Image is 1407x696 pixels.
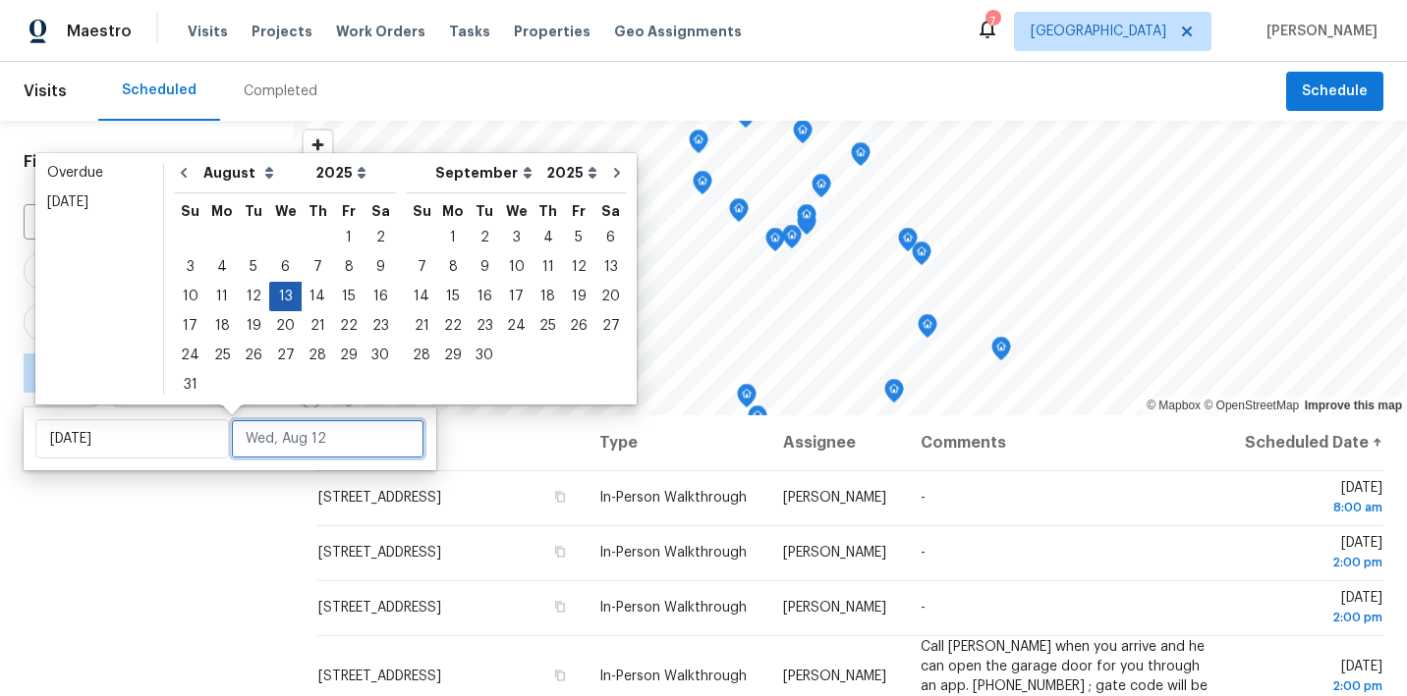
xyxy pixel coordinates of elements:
[269,341,302,370] div: Wed Aug 27 2025
[748,405,767,436] div: Map marker
[793,120,813,150] div: Map marker
[181,204,199,218] abbr: Sunday
[24,209,215,240] input: Search for an address...
[365,311,396,341] div: Sat Aug 23 2025
[563,223,594,252] div: Fri Sep 05 2025
[188,22,228,41] span: Visits
[500,252,533,282] div: Wed Sep 10 2025
[541,158,602,187] select: Year
[206,252,238,282] div: Mon Aug 04 2025
[1147,399,1201,412] a: Mapbox
[333,223,365,252] div: Fri Aug 01 2025
[500,282,533,311] div: Wed Sep 17 2025
[550,488,568,506] button: Copy Address
[469,282,500,311] div: Tue Sep 16 2025
[533,224,563,251] div: 4
[729,198,749,229] div: Map marker
[563,252,594,282] div: Fri Sep 12 2025
[765,228,785,258] div: Map marker
[174,370,206,400] div: Sun Aug 31 2025
[689,130,708,160] div: Map marker
[333,252,365,282] div: Fri Aug 08 2025
[614,22,742,41] span: Geo Assignments
[884,379,904,409] div: Map marker
[333,282,365,311] div: Fri Aug 15 2025
[594,253,627,281] div: 13
[371,204,390,218] abbr: Saturday
[500,224,533,251] div: 3
[174,341,206,370] div: Sun Aug 24 2025
[245,204,262,218] abbr: Tuesday
[333,224,365,251] div: 1
[533,311,563,341] div: Thu Sep 25 2025
[905,415,1225,470] th: Comments
[1241,608,1382,627] div: 2:00 pm
[437,282,469,311] div: Mon Sep 15 2025
[442,204,464,218] abbr: Monday
[302,342,333,369] div: 28
[406,342,437,369] div: 28
[594,224,627,251] div: 6
[469,283,500,310] div: 16
[269,283,302,310] div: 13
[67,22,132,41] span: Maestro
[594,282,627,311] div: Sat Sep 20 2025
[912,241,931,272] div: Map marker
[991,337,1011,367] div: Map marker
[302,312,333,340] div: 21
[269,282,302,311] div: Wed Aug 13 2025
[437,252,469,282] div: Mon Sep 08 2025
[1241,553,1382,572] div: 2:00 pm
[174,312,206,340] div: 17
[594,311,627,341] div: Sat Sep 27 2025
[406,341,437,370] div: Sun Sep 28 2025
[437,223,469,252] div: Mon Sep 01 2025
[563,282,594,311] div: Fri Sep 19 2025
[122,80,197,100] div: Scheduled
[1204,399,1299,412] a: OpenStreetMap
[1305,399,1402,412] a: Improve this map
[469,341,500,370] div: Tue Sep 30 2025
[206,312,238,340] div: 18
[1286,72,1383,112] button: Schedule
[783,601,886,615] span: [PERSON_NAME]
[437,224,469,251] div: 1
[302,253,333,281] div: 7
[500,312,533,340] div: 24
[533,312,563,340] div: 25
[333,341,365,370] div: Fri Aug 29 2025
[269,342,302,369] div: 27
[304,131,332,159] button: Zoom in
[406,282,437,311] div: Sun Sep 14 2025
[333,312,365,340] div: 22
[238,311,269,341] div: Tue Aug 19 2025
[594,223,627,252] div: Sat Sep 06 2025
[851,142,871,173] div: Map marker
[533,253,563,281] div: 11
[500,253,533,281] div: 10
[198,158,310,187] select: Month
[469,223,500,252] div: Tue Sep 02 2025
[336,22,425,41] span: Work Orders
[244,81,317,101] div: Completed
[365,223,396,252] div: Sat Aug 02 2025
[169,153,198,192] button: Go to previous month
[318,601,441,615] span: [STREET_ADDRESS]
[230,152,270,172] div: Reset
[783,491,886,505] span: [PERSON_NAME]
[406,252,437,282] div: Sun Sep 07 2025
[333,311,365,341] div: Fri Aug 22 2025
[269,312,302,340] div: 20
[469,253,500,281] div: 9
[1241,481,1382,517] span: [DATE]
[812,174,831,204] div: Map marker
[238,283,269,310] div: 12
[533,252,563,282] div: Thu Sep 11 2025
[317,415,585,470] th: Address
[406,312,437,340] div: 21
[302,283,333,310] div: 14
[406,283,437,310] div: 14
[533,283,563,310] div: 18
[1241,498,1382,517] div: 8:00 am
[599,601,747,615] span: In-Person Walkthrough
